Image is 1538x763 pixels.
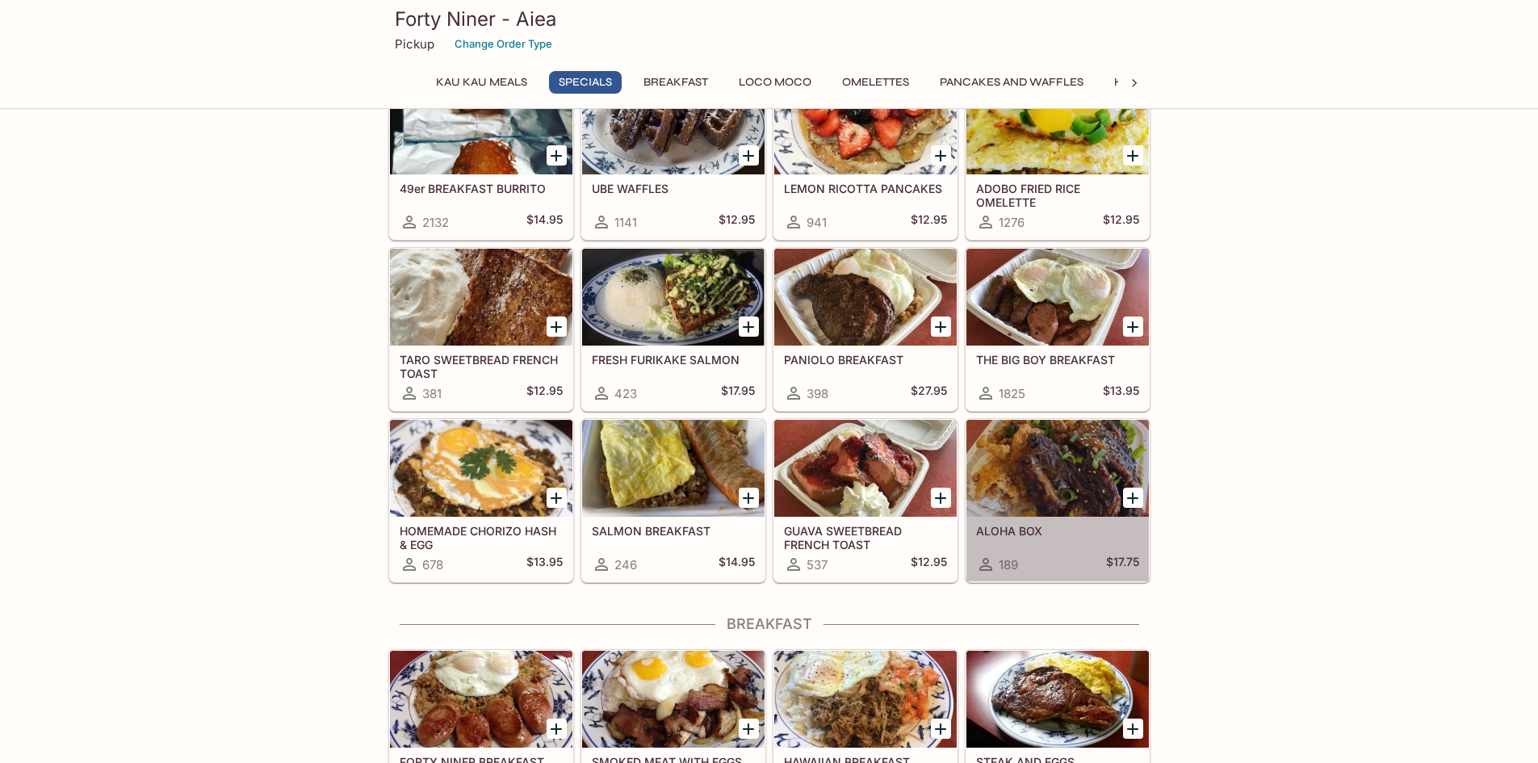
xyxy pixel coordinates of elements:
[773,419,958,582] a: GUAVA SWEETBREAD FRENCH TOAST537$12.95
[390,249,572,346] div: TARO SWEETBREAD FRENCH TOAST
[614,557,637,572] span: 246
[931,145,951,166] button: Add LEMON RICOTTA PANCAKES
[1103,212,1139,232] h5: $12.95
[999,557,1018,572] span: 189
[911,555,947,574] h5: $12.95
[807,557,828,572] span: 537
[400,353,563,379] h5: TARO SWEETBREAD FRENCH TOAST
[390,78,572,174] div: 49er BREAKFAST BURRITO
[833,71,918,94] button: Omelettes
[739,317,759,337] button: Add FRESH FURIKAKE SALMON
[635,71,717,94] button: Breakfast
[547,719,567,739] button: Add FORTY NINER BREAKFAST
[581,419,765,582] a: SALMON BREAKFAST246$14.95
[526,555,563,574] h5: $13.95
[931,71,1092,94] button: Pancakes and Waffles
[807,386,828,401] span: 398
[400,182,563,195] h5: 49er BREAKFAST BURRITO
[966,420,1149,517] div: ALOHA BOX
[581,77,765,240] a: UBE WAFFLES1141$12.95
[774,249,957,346] div: PANIOLO BREAKFAST
[966,419,1150,582] a: ALOHA BOX189$17.75
[400,524,563,551] h5: HOMEMADE CHORIZO HASH & EGG
[931,488,951,508] button: Add GUAVA SWEETBREAD FRENCH TOAST
[526,212,563,232] h5: $14.95
[1103,384,1139,403] h5: $13.95
[807,215,827,230] span: 941
[582,651,765,748] div: SMOKED MEAT WITH EGGS
[976,182,1139,208] h5: ADOBO FRIED RICE OMELETTE
[774,420,957,517] div: GUAVA SWEETBREAD FRENCH TOAST
[931,317,951,337] button: Add PANIOLO BREAKFAST
[427,71,536,94] button: Kau Kau Meals
[389,77,573,240] a: 49er BREAKFAST BURRITO2132$14.95
[422,557,443,572] span: 678
[395,36,434,52] p: Pickup
[966,78,1149,174] div: ADOBO FRIED RICE OMELETTE
[422,215,449,230] span: 2132
[1123,317,1143,337] button: Add THE BIG BOY BREAKFAST
[719,212,755,232] h5: $12.95
[931,719,951,739] button: Add HAWAIIAN BREAKFAST
[592,524,755,538] h5: SALMON BREAKFAST
[614,386,637,401] span: 423
[784,353,947,367] h5: PANIOLO BREAKFAST
[388,615,1150,633] h4: Breakfast
[784,524,947,551] h5: GUAVA SWEETBREAD FRENCH TOAST
[966,651,1149,748] div: STEAK AND EGGS
[1105,71,1305,94] button: Hawaiian Style French Toast
[582,249,765,346] div: FRESH FURIKAKE SALMON
[547,317,567,337] button: Add TARO SWEETBREAD FRENCH TOAST
[966,249,1149,346] div: THE BIG BOY BREAKFAST
[719,555,755,574] h5: $14.95
[549,71,622,94] button: Specials
[773,77,958,240] a: LEMON RICOTTA PANCAKES941$12.95
[390,651,572,748] div: FORTY NINER BREAKFAST
[976,524,1139,538] h5: ALOHA BOX
[422,386,442,401] span: 381
[389,419,573,582] a: HOMEMADE CHORIZO HASH & EGG678$13.95
[999,215,1025,230] span: 1276
[966,77,1150,240] a: ADOBO FRIED RICE OMELETTE1276$12.95
[390,420,572,517] div: HOMEMADE CHORIZO HASH & EGG
[1123,719,1143,739] button: Add STEAK AND EGGS
[721,384,755,403] h5: $17.95
[999,386,1025,401] span: 1825
[547,488,567,508] button: Add HOMEMADE CHORIZO HASH & EGG
[389,248,573,411] a: TARO SWEETBREAD FRENCH TOAST381$12.95
[592,353,755,367] h5: FRESH FURIKAKE SALMON
[966,248,1150,411] a: THE BIG BOY BREAKFAST1825$13.95
[1123,488,1143,508] button: Add ALOHA BOX
[739,145,759,166] button: Add UBE WAFFLES
[582,420,765,517] div: SALMON BREAKFAST
[739,488,759,508] button: Add SALMON BREAKFAST
[774,78,957,174] div: LEMON RICOTTA PANCAKES
[581,248,765,411] a: FRESH FURIKAKE SALMON423$17.95
[976,353,1139,367] h5: THE BIG BOY BREAKFAST
[773,248,958,411] a: PANIOLO BREAKFAST398$27.95
[911,212,947,232] h5: $12.95
[1106,555,1139,574] h5: $17.75
[526,384,563,403] h5: $12.95
[447,31,559,57] button: Change Order Type
[395,6,1144,31] h3: Forty Niner - Aiea
[911,384,947,403] h5: $27.95
[774,651,957,748] div: HAWAIIAN BREAKFAST
[784,182,947,195] h5: LEMON RICOTTA PANCAKES
[547,145,567,166] button: Add 49er BREAKFAST BURRITO
[730,71,820,94] button: Loco Moco
[739,719,759,739] button: Add SMOKED MEAT WITH EGGS
[1123,145,1143,166] button: Add ADOBO FRIED RICE OMELETTE
[582,78,765,174] div: UBE WAFFLES
[592,182,755,195] h5: UBE WAFFLES
[614,215,637,230] span: 1141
